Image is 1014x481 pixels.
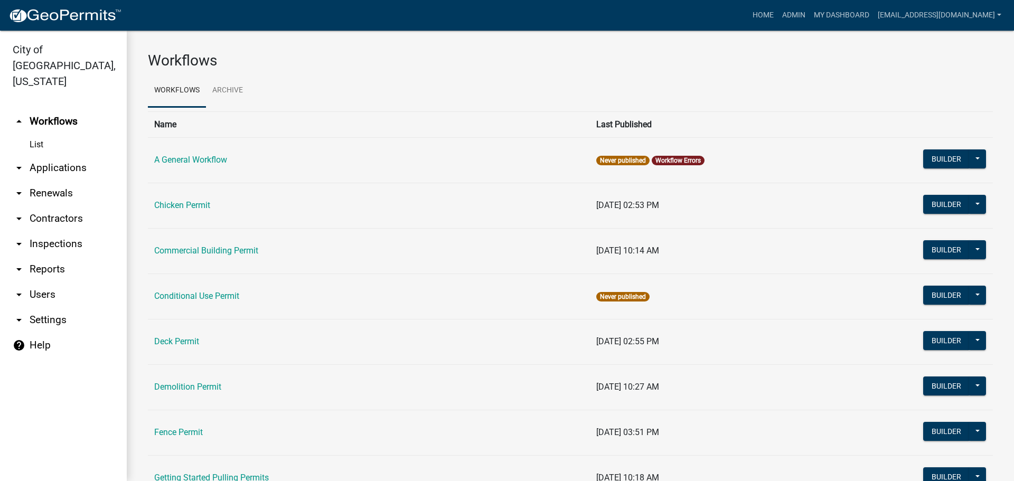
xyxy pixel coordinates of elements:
[13,288,25,301] i: arrow_drop_down
[590,111,848,137] th: Last Published
[655,157,701,164] a: Workflow Errors
[148,111,590,137] th: Name
[13,238,25,250] i: arrow_drop_down
[13,115,25,128] i: arrow_drop_up
[154,200,210,210] a: Chicken Permit
[13,263,25,276] i: arrow_drop_down
[206,74,249,108] a: Archive
[748,5,778,25] a: Home
[13,162,25,174] i: arrow_drop_down
[154,382,221,392] a: Demolition Permit
[596,427,659,437] span: [DATE] 03:51 PM
[596,382,659,392] span: [DATE] 10:27 AM
[154,336,199,346] a: Deck Permit
[923,376,970,395] button: Builder
[13,339,25,352] i: help
[923,422,970,441] button: Builder
[148,52,993,70] h3: Workflows
[596,200,659,210] span: [DATE] 02:53 PM
[596,292,650,301] span: Never published
[13,314,25,326] i: arrow_drop_down
[923,195,970,214] button: Builder
[874,5,1006,25] a: [EMAIL_ADDRESS][DOMAIN_NAME]
[154,246,258,256] a: Commercial Building Permit
[13,212,25,225] i: arrow_drop_down
[13,187,25,200] i: arrow_drop_down
[154,291,239,301] a: Conditional Use Permit
[596,246,659,256] span: [DATE] 10:14 AM
[154,427,203,437] a: Fence Permit
[596,156,650,165] span: Never published
[923,331,970,350] button: Builder
[154,155,227,165] a: A General Workflow
[923,286,970,305] button: Builder
[148,74,206,108] a: Workflows
[923,149,970,168] button: Builder
[596,336,659,346] span: [DATE] 02:55 PM
[810,5,874,25] a: My Dashboard
[778,5,810,25] a: Admin
[923,240,970,259] button: Builder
